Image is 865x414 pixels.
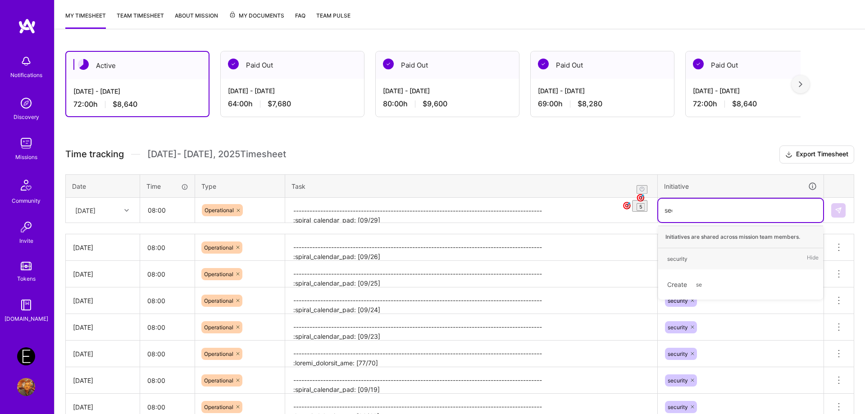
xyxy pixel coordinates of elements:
[732,99,757,109] span: $8,640
[73,402,132,412] div: [DATE]
[15,347,37,365] a: Endeavor: Onlocation Mobile/Security- 3338TSV275
[124,208,129,213] i: icon Chevron
[17,134,35,152] img: teamwork
[538,59,549,69] img: Paid Out
[73,243,132,252] div: [DATE]
[538,86,667,96] div: [DATE] - [DATE]
[204,377,233,384] span: Operational
[17,378,35,396] img: User Avatar
[21,262,32,270] img: tokens
[531,51,674,79] div: Paid Out
[668,404,688,410] span: security
[140,369,195,392] input: HH:MM
[668,377,688,384] span: security
[140,342,195,366] input: HH:MM
[286,341,656,366] textarea: -------------------------------------------------------------------------------------------- :lor...
[204,404,233,410] span: Operational
[383,59,394,69] img: Paid Out
[17,296,35,314] img: guide book
[140,236,195,259] input: HH:MM
[693,86,822,96] div: [DATE] - [DATE]
[285,174,658,198] th: Task
[65,149,124,160] span: Time tracking
[316,12,351,19] span: Team Pulse
[66,52,209,79] div: Active
[17,347,35,365] img: Endeavor: Onlocation Mobile/Security- 3338TSV275
[15,152,37,162] div: Missions
[229,11,284,21] span: My Documents
[229,11,284,29] a: My Documents
[12,196,41,205] div: Community
[17,94,35,112] img: discovery
[146,182,188,191] div: Time
[383,86,512,96] div: [DATE] - [DATE]
[785,150,792,159] i: icon Download
[228,99,357,109] div: 64:00 h
[73,100,201,109] div: 72:00 h
[14,112,39,122] div: Discovery
[286,199,656,223] textarea: To enrich screen reader interactions, please activate Accessibility in Grammarly extension settings
[19,236,33,246] div: Invite
[286,235,656,260] textarea: -------------------------------------------------------------------------------------------- :spi...
[668,297,688,304] span: security
[658,226,823,248] div: Initiatives are shared across mission team members.
[18,18,36,34] img: logo
[286,262,656,287] textarea: -------------------------------------------------------------------------------------------- :spi...
[15,174,37,196] img: Community
[376,51,519,79] div: Paid Out
[141,198,194,222] input: HH:MM
[204,324,233,331] span: Operational
[73,376,132,385] div: [DATE]
[204,297,233,304] span: Operational
[147,149,286,160] span: [DATE] - [DATE] , 2025 Timesheet
[316,11,351,29] a: Team Pulse
[17,274,36,283] div: Tokens
[221,51,364,79] div: Paid Out
[799,81,802,87] img: right
[268,99,291,109] span: $7,680
[228,59,239,69] img: Paid Out
[117,11,164,29] a: Team timesheet
[17,218,35,236] img: Invite
[295,11,305,29] a: FAQ
[15,378,37,396] a: User Avatar
[538,99,667,109] div: 69:00 h
[73,323,132,332] div: [DATE]
[204,271,233,278] span: Operational
[693,59,704,69] img: Paid Out
[140,315,195,339] input: HH:MM
[5,314,48,323] div: [DOMAIN_NAME]
[693,99,822,109] div: 72:00 h
[75,205,96,215] div: [DATE]
[286,315,656,340] textarea: -------------------------------------------------------------------------------------------- :spi...
[286,288,656,313] textarea: -------------------------------------------------------------------------------------------- :spi...
[205,207,234,214] span: Operational
[204,350,233,357] span: Operational
[807,253,819,265] span: Hide
[692,278,706,291] span: se
[664,181,817,191] div: Initiative
[140,289,195,313] input: HH:MM
[78,59,89,70] img: Active
[228,86,357,96] div: [DATE] - [DATE]
[113,100,137,109] span: $8,640
[383,99,512,109] div: 80:00 h
[65,11,106,29] a: My timesheet
[195,174,285,198] th: Type
[175,11,218,29] a: About Mission
[668,350,688,357] span: security
[663,274,819,295] div: Create
[578,99,602,109] span: $8,280
[204,244,233,251] span: Operational
[17,52,35,70] img: bell
[286,368,656,393] textarea: -------------------------------------------------------------------------------------------- :spi...
[73,269,132,279] div: [DATE]
[10,70,42,80] div: Notifications
[66,174,140,198] th: Date
[423,99,447,109] span: $9,600
[667,254,687,264] div: security
[73,296,132,305] div: [DATE]
[779,146,854,164] button: Export Timesheet
[73,349,132,359] div: [DATE]
[835,207,842,214] img: Submit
